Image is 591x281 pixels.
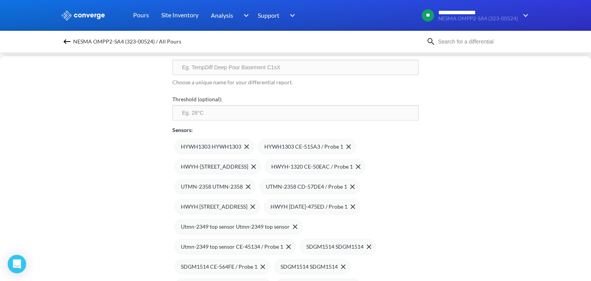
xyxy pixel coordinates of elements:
img: close-icon.svg [260,264,265,269]
span: HWYH-1320 CE-50EAC / Probe 1 [271,162,353,171]
div: Open Intercom Messenger [8,255,26,273]
span: SDGM1514 SDGM1514 [280,263,338,271]
span: UTMN-2358 UTMN-2358 [181,182,243,191]
img: close-icon.svg [351,204,355,209]
img: backspace.svg [62,37,72,46]
span: HWYH-[STREET_ADDRESS] [181,162,248,171]
img: downArrow.svg [518,11,530,20]
img: close-icon.svg [246,184,250,189]
input: Search for a differential [436,37,529,46]
p: Choose a unique name for your differential report. [172,78,419,87]
img: close-icon.svg [286,244,291,249]
span: HYWH1303 HYWH1303 [181,142,241,151]
input: Eg. TempDiff Deep Pour Basement C1sX [172,60,419,75]
span: Utmn-2349 top sensor CE-45134 / Probe 1 [181,243,283,251]
p: Sensors: [172,126,193,134]
span: HWYH [STREET_ADDRESS] [181,202,247,211]
img: downArrow.svg [285,11,297,20]
img: close-icon.svg [356,164,361,169]
span: Utmn-2349 top sensor Utmn-2349 top sensor [181,222,290,231]
img: downArrow.svg [239,11,251,20]
img: close-icon.svg [346,144,351,149]
label: Threshold (optional): [172,95,419,104]
img: icon-search.svg [426,37,436,46]
img: close-icon.svg [250,204,255,209]
img: close-icon.svg [244,144,249,149]
img: close-icon.svg [341,264,346,269]
span: SDGM1514 CE-564FE / Probe 1 [181,263,257,271]
span: SDGM1514 SDGM1514 [306,243,364,251]
img: close-icon.svg [367,244,371,249]
img: logo_ewhite.svg [61,10,105,20]
span: Analysis [211,10,233,20]
span: HYWH1303 CE-515A3 / Probe 1 [264,142,343,151]
img: close-icon.svg [350,184,355,189]
span: Support [258,10,279,20]
span: HWYH [DATE]-475ED / Probe 1 [270,202,347,211]
img: close-icon.svg [293,224,297,229]
input: Eg. 28°C [172,105,419,120]
span: UTMN-2358 CD-57DE4 / Probe 1 [266,182,347,191]
span: NESMA OMPP2-SA4 (323-00524) / All Pours [73,36,181,47]
img: close-icon.svg [251,164,256,169]
span: NESMA OMPP2-SA4 (323-00524) [438,16,518,22]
